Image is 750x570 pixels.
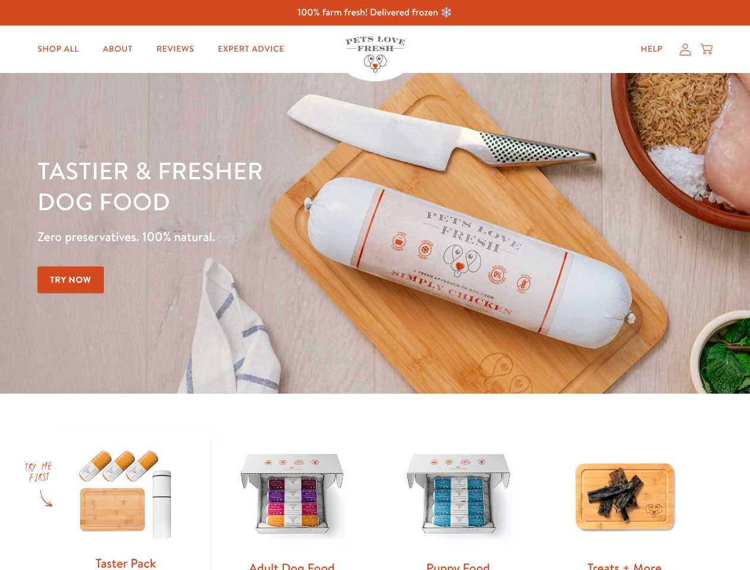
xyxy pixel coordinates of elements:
a: Try Now [37,267,104,293]
p: Zero preservatives. 100% natural. [37,226,488,248]
a: Expert Advice [208,37,294,61]
a: Help [631,37,672,61]
a: Reviews [147,37,203,61]
h1: Tastier & fresher dog food [37,155,488,217]
img: Pets Love Fresh [346,36,405,72]
a: About [93,37,142,61]
a: Shop All [28,37,88,61]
